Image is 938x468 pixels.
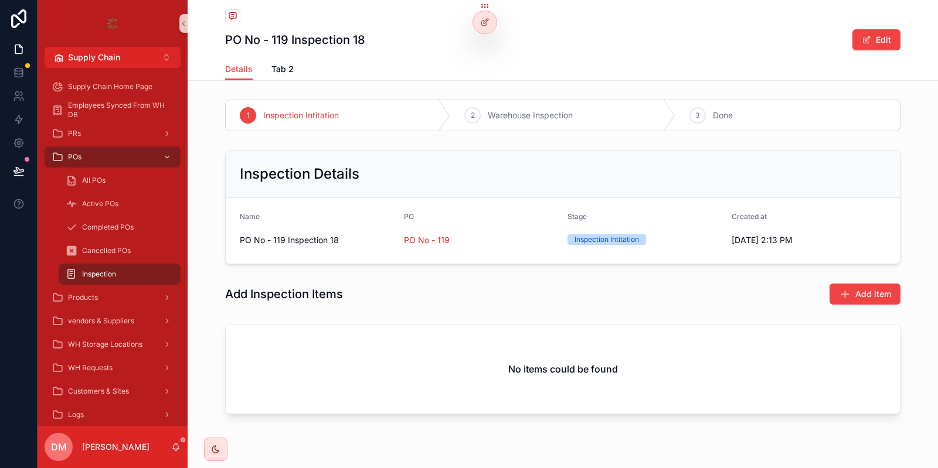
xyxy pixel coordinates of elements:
[45,287,181,308] a: Products
[225,286,343,302] h1: Add Inspection Items
[68,293,98,302] span: Products
[45,357,181,378] a: WH Requests
[68,387,129,396] span: Customers & Sites
[59,170,181,191] a: All POs
[271,59,294,82] a: Tab 2
[82,246,131,255] span: Cancelled POs
[695,111,699,120] span: 3
[567,212,587,221] span: Stage
[45,334,181,355] a: WH Storage Locations
[508,362,618,376] h2: No items could be found
[45,146,181,168] a: POs
[240,234,395,246] span: PO No - 119 Inspection 18
[68,52,120,63] span: Supply Chain
[45,76,181,97] a: Supply Chain Home Page
[68,152,81,162] span: POs
[732,234,886,246] span: [DATE] 2:13 PM
[830,283,900,305] button: Add item
[103,14,122,33] img: App logo
[45,100,181,121] a: Employees Synced From WH DB
[68,316,134,326] span: vendors & Suppliers
[263,110,339,121] span: Inspection Intitation
[852,29,900,50] button: Edit
[575,234,639,245] div: Inspection Intitation
[45,123,181,144] a: PRs
[45,381,181,402] a: Customers & Sites
[59,217,181,238] a: Completed POs
[732,212,767,221] span: Created at
[68,363,113,373] span: WH Requests
[59,240,181,261] a: Cancelled POs
[82,199,118,209] span: Active POs
[68,101,169,119] span: Employees Synced From WH DB
[82,441,149,453] p: [PERSON_NAME]
[488,110,573,121] span: Warehouse Inspection
[68,129,81,138] span: PRs
[59,193,181,214] a: Active POs
[68,410,84,419] span: Logs
[45,310,181,332] a: vendors & Suppliers
[82,223,134,232] span: Completed POs
[225,59,253,81] a: Details
[45,47,181,68] button: Select Button
[404,234,450,246] a: PO No - 119
[82,176,106,185] span: All POs
[247,111,250,120] span: 1
[82,269,116,279] span: Inspection
[271,63,294,75] span: Tab 2
[225,32,365,48] h1: PO No - 119 Inspection 18
[404,212,414,221] span: PO
[38,68,188,426] div: scrollable content
[225,63,253,75] span: Details
[713,110,733,121] span: Done
[68,82,152,91] span: Supply Chain Home Page
[68,340,142,349] span: WH Storage Locations
[51,440,67,454] span: DM
[855,288,891,300] span: Add item
[240,165,359,183] h2: Inspection Details
[45,404,181,425] a: Logs
[240,212,260,221] span: Name
[471,111,475,120] span: 2
[59,264,181,285] a: Inspection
